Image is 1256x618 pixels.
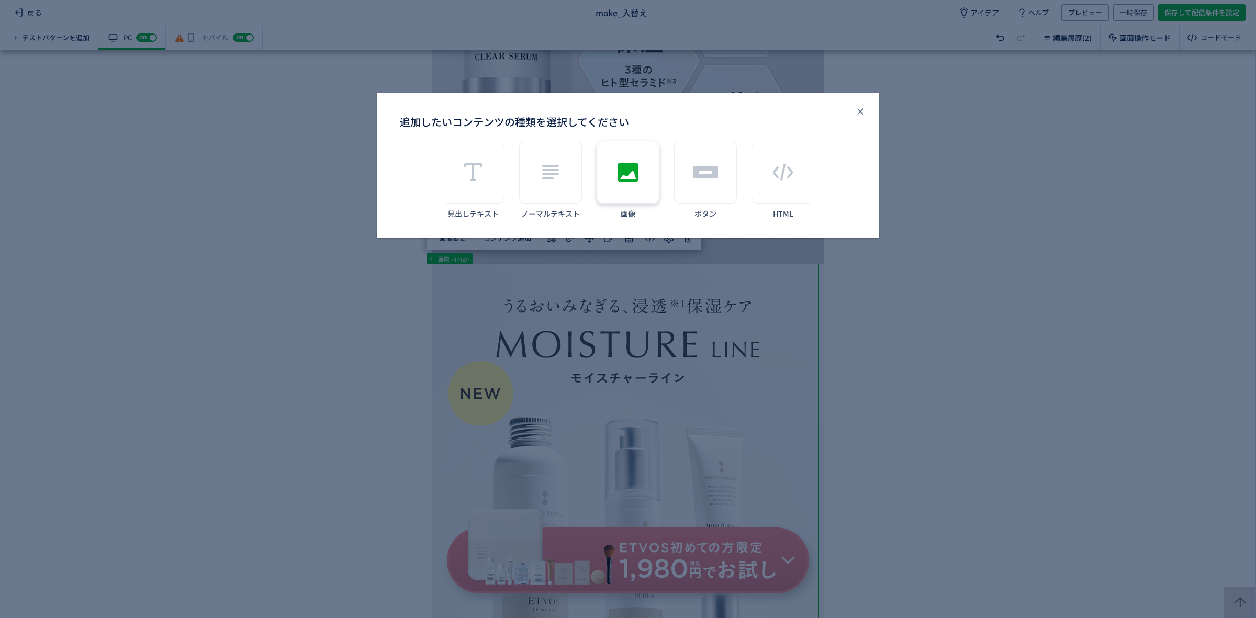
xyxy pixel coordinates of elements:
img: ETVOS初めての方限定 1,980円 税込 でお試し [432,454,824,568]
button: close [852,103,869,120]
span: 追加したいコンテンツの種類を選択してください [400,114,629,130]
div: 追加したいコンテンツの種類を選択してください [377,93,879,238]
p: 画像 [597,210,659,217]
p: ボタン [674,210,737,217]
p: ノーマルテキスト [519,210,582,217]
p: HTML [752,210,814,217]
p: 見出しテキスト [442,210,504,217]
